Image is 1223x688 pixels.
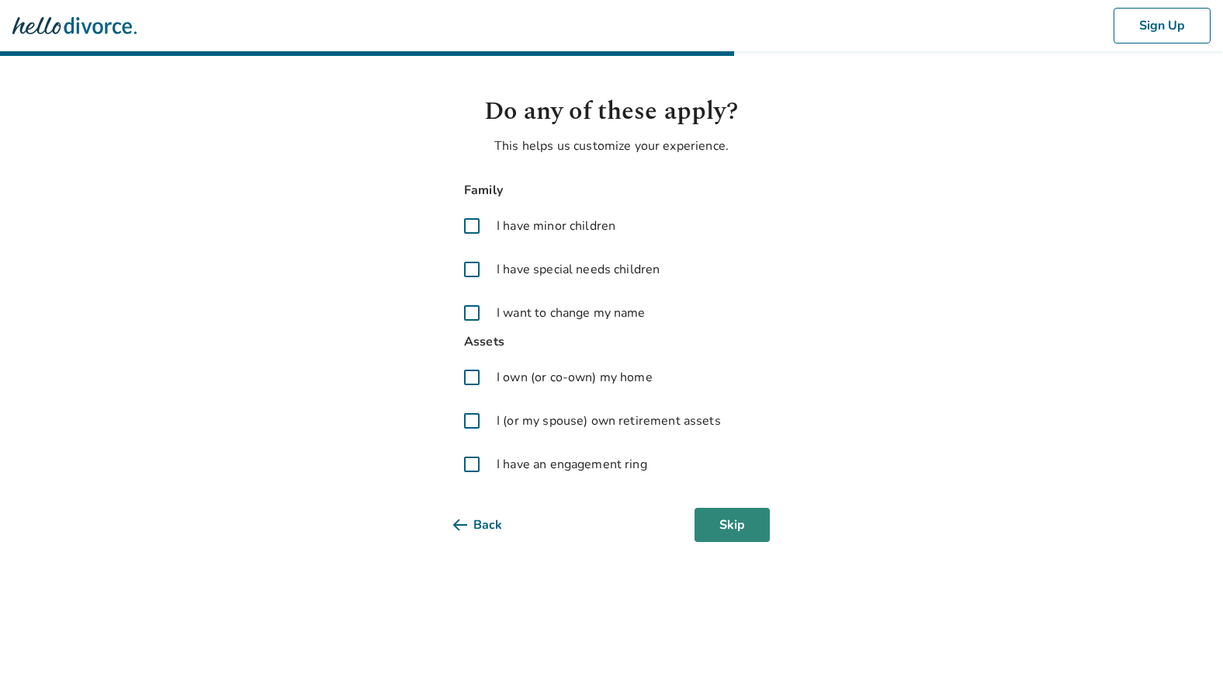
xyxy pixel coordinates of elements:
span: Assets [453,332,770,353]
span: I have special needs children [497,260,660,279]
h1: Do any of these apply? [453,93,770,130]
button: Skip [695,508,770,542]
span: I have an engagement ring [497,455,647,474]
span: I (or my spouse) own retirement assets [497,412,721,430]
iframe: Chat Widget [1145,613,1223,688]
img: Hello Divorce Logo [12,10,137,41]
span: Family [453,180,770,201]
button: Sign Up [1114,8,1211,43]
span: I own (or co-own) my home [497,368,653,387]
span: I have minor children [497,217,615,235]
p: This helps us customize your experience. [453,137,770,155]
button: Back [453,508,527,542]
span: I want to change my name [497,304,646,322]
